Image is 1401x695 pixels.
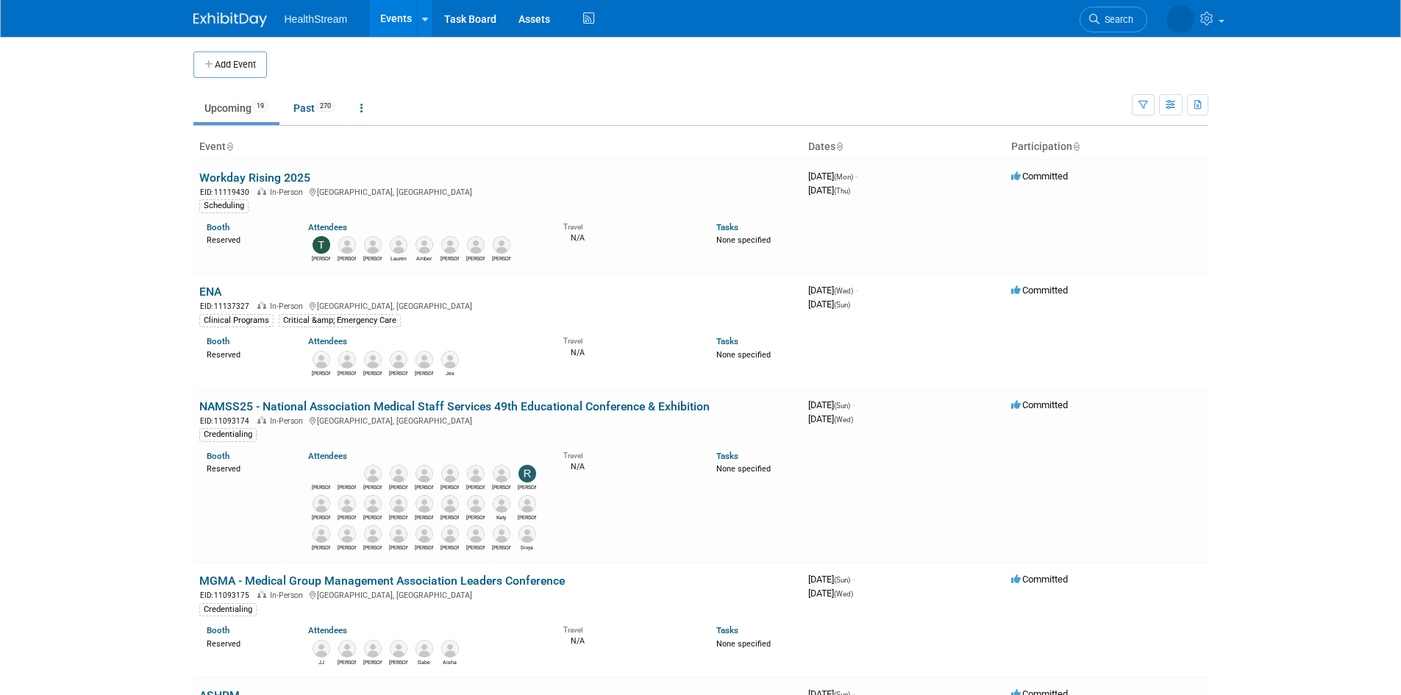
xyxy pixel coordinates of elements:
img: Brandi Zevenbergen [441,495,459,513]
a: Booth [207,336,229,346]
div: Chris Gann [338,254,356,263]
div: Brandi Zevenbergen [441,513,459,521]
div: JJ Harnke [312,657,330,666]
img: Kevin O'Hara [493,525,510,543]
div: Kevin O'Hara [492,543,510,552]
img: Jes Walker [441,351,459,368]
a: Workday Rising 2025 [199,171,310,185]
div: Bryan Robbins [363,482,382,491]
span: - [852,399,855,410]
img: Reuben Faber [390,465,407,482]
div: Tom Heitz [441,543,459,552]
img: Tom Heitz [441,525,459,543]
span: (Wed) [834,590,853,598]
img: In-Person Event [257,591,266,598]
span: EID: 11119430 [200,188,255,196]
img: Logan Blackfan [313,351,330,368]
a: Booth [207,625,229,635]
img: Andrea Schmitz [313,465,330,482]
a: Sort by Event Name [226,140,233,152]
img: Kimberly Pantoja [390,351,407,368]
span: [DATE] [808,399,855,410]
img: Katie Jobst [416,465,433,482]
th: Dates [802,135,1005,160]
img: Jackie Jones [364,525,382,543]
div: Brianna Gabriel [492,482,510,491]
div: Amy Kleist [312,513,330,521]
img: Amy White [493,236,510,254]
span: Committed [1011,171,1068,182]
div: Wendy Nixx [338,482,356,491]
span: None specified [716,639,771,649]
img: Kameron Staten [416,351,433,368]
img: Sarah Cassidy [467,495,485,513]
div: Chris Gann [415,513,433,521]
div: Kevin O'Hara [363,254,382,263]
div: Rachel Fridja [338,368,356,377]
div: Meghan Kurtz [415,543,433,552]
img: Jenny Goodwin [467,236,485,254]
a: Tasks [716,451,738,461]
div: Reuben Faber [389,482,407,491]
div: Reserved [207,232,287,246]
img: Rochelle Celik [518,465,536,482]
span: None specified [716,235,771,245]
img: Meghan Kurtz [416,525,433,543]
span: 270 [316,101,335,112]
a: NAMSS25 - National Association Medical Staff Services 49th Educational Conference & Exhibition [199,399,710,413]
span: EID: 11093174 [200,417,255,425]
div: Kelly Kaechele [389,513,407,521]
div: Aaron Faber [363,513,382,521]
img: Lauren Stirling [390,236,407,254]
div: Reserved [207,347,287,360]
img: In-Person Event [257,416,266,424]
div: William Davis [338,657,356,666]
span: [DATE] [808,285,858,296]
span: None specified [716,464,771,474]
span: - [852,574,855,585]
div: Jen Grijalva [312,543,330,552]
img: John Dymond [441,236,459,254]
div: N/A [563,346,694,358]
button: Add Event [193,51,267,78]
img: William Davis [338,640,356,657]
a: Tasks [716,625,738,635]
img: Tawna Knight [467,525,485,543]
img: Amy Kleist [313,495,330,513]
a: Booth [207,451,229,461]
div: Tawna Knight [466,543,485,552]
span: EID: 11093175 [200,591,255,599]
img: Wendy Nixx [1166,5,1194,33]
div: Clinical Programs [199,314,274,327]
img: Angela Beardsley [390,525,407,543]
span: (Wed) [834,416,853,424]
img: Amber Walker [416,236,433,254]
div: Sadie Welch [338,513,356,521]
span: [DATE] [808,171,858,182]
div: Travel [563,621,694,635]
div: Credentialing [199,603,257,616]
span: In-Person [270,188,307,197]
img: Aaron Faber [364,495,382,513]
div: Katy Young [492,513,510,521]
a: Sort by Participation Type [1072,140,1080,152]
span: (Sun) [834,402,850,410]
div: Kimberly Pantoja [389,368,407,377]
div: Travel [563,446,694,460]
div: Rochelle Celik [518,482,536,491]
img: Chris Gann [416,495,433,513]
div: Ty Meredith [389,657,407,666]
div: Lauren Stirling [389,254,407,263]
div: Aisha Roels [441,657,459,666]
div: Jennie Julius [441,482,459,491]
div: Joanna Juergens [338,543,356,552]
div: Kameron Staten [415,368,433,377]
span: (Mon) [834,173,853,181]
img: Gabe Glimps [416,640,433,657]
a: Past270 [282,94,346,122]
img: Brianna Gabriel [493,465,510,482]
div: Travel [563,332,694,346]
img: Joe Deedy [467,465,485,482]
div: Reserved [207,461,287,474]
span: [DATE] [808,413,853,424]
